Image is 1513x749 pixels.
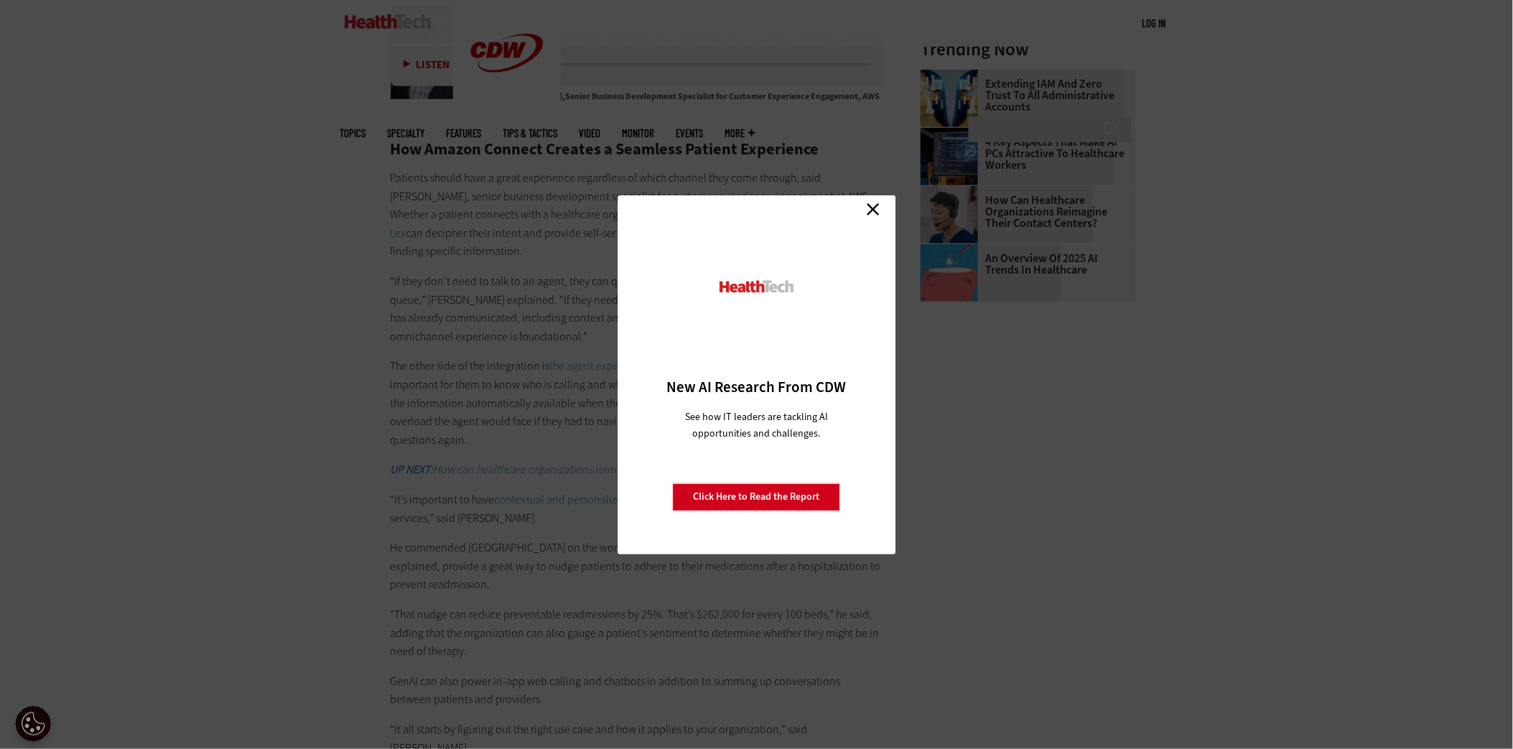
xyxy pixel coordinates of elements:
a: Click Here to Read the Report [673,483,841,511]
h3: New AI Research From CDW [643,377,870,397]
div: Cookie Settings [15,706,51,742]
p: See how IT leaders are tackling AI opportunities and challenges. [668,409,845,442]
a: Close [862,199,884,220]
img: HealthTech_0.png [717,279,796,294]
button: Open Preferences [15,706,51,742]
